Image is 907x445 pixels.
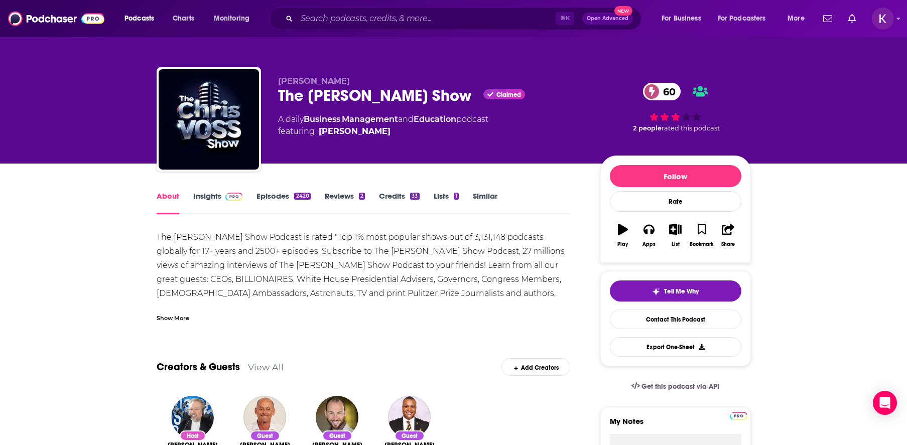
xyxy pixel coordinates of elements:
[610,217,636,253] button: Play
[610,191,741,212] div: Rate
[8,9,104,28] img: Podchaser - Follow, Share and Rate Podcasts
[454,193,459,200] div: 1
[582,13,633,25] button: Open AdvancedNew
[166,11,200,27] a: Charts
[730,410,747,420] a: Pro website
[243,396,286,438] img: Dex Randall
[180,430,206,441] div: Host
[614,6,632,16] span: New
[690,241,713,247] div: Bookmark
[157,230,571,357] div: The [PERSON_NAME] Show Podcast is rated "Top 1% most popular shows out of 3,131,148 podcasts glob...
[617,241,628,247] div: Play
[633,124,662,132] span: 2 people
[117,11,167,27] button: open menu
[662,12,701,26] span: For Business
[316,396,358,438] img: Sam Mandel
[610,280,741,302] button: tell me why sparkleTell Me Why
[587,16,628,21] span: Open Advanced
[304,114,340,124] a: Business
[664,287,699,295] span: Tell Me Why
[672,241,680,247] div: List
[159,69,259,170] img: The Chris Voss Show
[207,11,263,27] button: open menu
[279,7,651,30] div: Search podcasts, credits, & more...
[788,12,805,26] span: More
[721,241,735,247] div: Share
[340,114,342,124] span: ,
[250,430,280,441] div: Guest
[715,217,741,253] button: Share
[610,165,741,187] button: Follow
[171,396,214,438] img: Chris Voss
[248,362,284,372] a: View All
[872,8,894,30] button: Show profile menu
[379,191,419,214] a: Credits33
[359,193,365,200] div: 2
[642,241,656,247] div: Apps
[718,12,766,26] span: For Podcasters
[173,12,194,26] span: Charts
[662,124,720,132] span: rated this podcast
[342,114,398,124] a: Management
[157,191,179,214] a: About
[643,83,681,100] a: 60
[124,12,154,26] span: Podcasts
[636,217,662,253] button: Apps
[278,113,488,137] div: A daily podcast
[501,358,570,376] div: Add Creators
[623,374,728,399] a: Get this podcast via API
[730,412,747,420] img: Podchaser Pro
[662,217,688,253] button: List
[610,310,741,329] a: Contact This Podcast
[278,76,350,86] span: [PERSON_NAME]
[600,76,751,138] div: 60 2 peoplerated this podcast
[652,287,660,295] img: tell me why sparkle
[256,191,310,214] a: Episodes2420
[414,114,456,124] a: Education
[496,92,521,97] span: Claimed
[689,217,715,253] button: Bookmark
[294,193,310,200] div: 2420
[410,193,419,200] div: 33
[781,11,817,27] button: open menu
[872,8,894,30] img: User Profile
[711,11,781,27] button: open menu
[610,416,741,434] label: My Notes
[819,10,836,27] a: Show notifications dropdown
[653,83,681,100] span: 60
[157,361,240,373] a: Creators & Guests
[473,191,497,214] a: Similar
[325,191,365,214] a: Reviews2
[844,10,860,27] a: Show notifications dropdown
[278,125,488,137] span: featuring
[322,430,352,441] div: Guest
[225,193,243,201] img: Podchaser Pro
[610,337,741,357] button: Export One-Sheet
[655,11,714,27] button: open menu
[873,391,897,415] div: Open Intercom Messenger
[214,12,249,26] span: Monitoring
[395,430,425,441] div: Guest
[641,382,719,391] span: Get this podcast via API
[556,12,574,25] span: ⌘ K
[193,191,243,214] a: InsightsPodchaser Pro
[297,11,556,27] input: Search podcasts, credits, & more...
[388,396,431,438] img: Ernest Owens
[398,114,414,124] span: and
[872,8,894,30] span: Logged in as kwignall
[434,191,459,214] a: Lists1
[319,125,391,137] a: Chris Voss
